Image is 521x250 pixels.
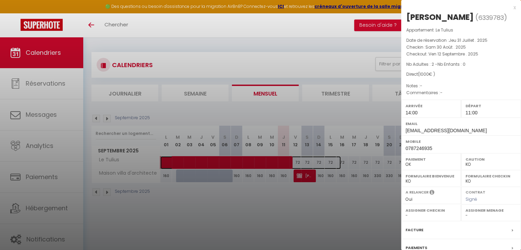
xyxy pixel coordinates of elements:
[418,71,435,77] span: ( € )
[406,71,516,78] div: Direct
[466,196,477,202] span: Signé
[437,61,466,67] span: Nb Enfants : 0
[406,89,516,96] p: Commentaires :
[466,173,517,179] label: Formulaire Checkin
[425,44,466,50] span: Sam 30 Août . 2025
[420,71,429,77] span: 1000
[440,90,443,96] span: -
[406,110,418,115] span: 14:00
[406,12,474,23] div: [PERSON_NAME]
[449,37,487,43] span: Jeu 31 Juillet . 2025
[420,83,422,89] span: -
[406,102,457,109] label: Arrivée
[406,61,466,67] span: Nb Adultes : 2 -
[406,189,429,195] label: A relancer
[406,120,517,127] label: Email
[406,173,457,179] label: Formulaire Bienvenue
[406,156,457,163] label: Paiement
[406,146,432,151] span: 0787246935
[406,128,487,133] span: [EMAIL_ADDRESS][DOMAIN_NAME]
[466,102,517,109] label: Départ
[406,138,517,145] label: Mobile
[406,27,516,34] p: Appartement :
[5,3,26,23] button: Ouvrir le widget de chat LiveChat
[406,207,457,214] label: Assigner Checkin
[406,83,516,89] p: Notes :
[429,51,478,57] span: Ven 12 Septembre . 2025
[492,219,516,245] iframe: Chat
[466,207,517,214] label: Assigner Menage
[406,37,516,44] p: Date de réservation :
[406,226,423,234] label: Facture
[436,27,453,33] span: Le Tulius
[466,189,485,194] label: Contrat
[466,110,477,115] span: 11:00
[475,13,507,22] span: ( )
[406,44,516,51] p: Checkin :
[430,189,434,197] i: Sélectionner OUI si vous souhaiter envoyer les séquences de messages post-checkout
[401,3,516,12] div: x
[478,13,504,22] span: 6339783
[406,51,516,58] p: Checkout :
[466,156,517,163] label: Caution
